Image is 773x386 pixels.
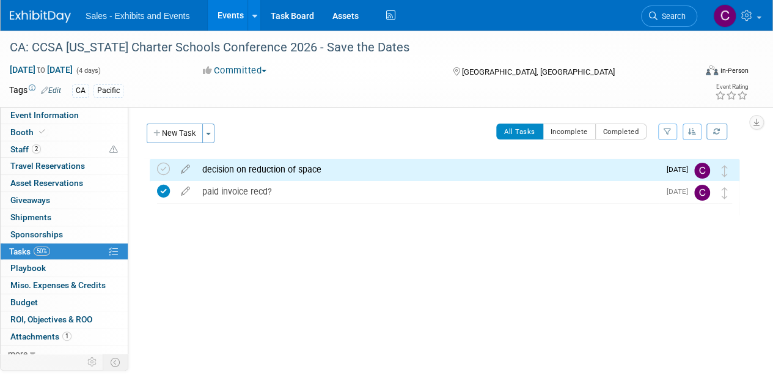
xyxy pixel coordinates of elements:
span: Search [658,12,686,21]
a: Travel Reservations [1,158,128,174]
span: Staff [10,144,41,154]
i: Move task [722,187,728,199]
td: Personalize Event Tab Strip [82,354,103,370]
span: Asset Reservations [10,178,83,188]
div: decision on reduction of space [196,159,659,180]
a: Giveaways [1,192,128,209]
img: ExhibitDay [10,10,71,23]
a: Playbook [1,260,128,277]
span: Misc. Expenses & Credits [10,280,106,290]
span: (4 days) [75,67,101,75]
span: 2 [32,144,41,154]
a: Misc. Expenses & Credits [1,277,128,294]
button: Completed [595,124,647,139]
div: paid invoice recd? [196,181,659,202]
a: Staff2 [1,141,128,158]
td: Tags [9,84,61,98]
button: New Task [147,124,203,143]
span: [DATE] [667,165,694,174]
span: [DATE] [667,187,694,196]
a: Asset Reservations [1,175,128,191]
span: ROI, Objectives & ROO [10,314,92,324]
button: Committed [199,64,271,77]
button: All Tasks [496,124,543,139]
a: edit [175,164,196,175]
img: Christine Lurz [694,163,710,179]
img: Christine Lurz [713,4,736,28]
span: [GEOGRAPHIC_DATA], [GEOGRAPHIC_DATA] [461,67,614,76]
span: Tasks [9,247,50,256]
a: Shipments [1,209,128,226]
span: Playbook [10,263,46,273]
span: Booth [10,127,48,137]
a: more [1,346,128,362]
div: Event Rating [715,84,748,90]
a: Booth [1,124,128,141]
a: Sponsorships [1,226,128,243]
a: Refresh [706,124,727,139]
a: edit [175,186,196,197]
div: CA: CCSA [US_STATE] Charter Schools Conference 2026 - Save the Dates [5,37,686,59]
span: Sales - Exhibits and Events [86,11,189,21]
span: Sponsorships [10,229,63,239]
div: In-Person [720,66,749,75]
a: Budget [1,294,128,311]
span: Giveaways [10,195,50,205]
a: Search [641,6,697,27]
td: Toggle Event Tabs [103,354,128,370]
button: Incomplete [543,124,596,139]
span: Travel Reservations [10,161,85,171]
span: 1 [62,332,71,341]
i: Booth reservation complete [39,128,45,135]
div: CA [72,84,89,97]
span: to [35,65,47,75]
span: more [8,349,27,358]
span: Potential Scheduling Conflict -- at least one attendee is tagged in another overlapping event. [109,144,118,155]
span: [DATE] [DATE] [9,64,73,75]
span: Shipments [10,212,51,222]
a: Edit [41,86,61,95]
a: Event Information [1,107,128,124]
a: ROI, Objectives & ROO [1,311,128,328]
div: Pacific [93,84,123,97]
img: Christine Lurz [694,185,710,201]
div: Event Format [640,64,749,82]
i: Move task [722,165,728,177]
span: 50% [34,247,50,256]
img: Format-Inperson.png [706,65,718,75]
a: Attachments1 [1,328,128,345]
span: Budget [10,297,38,307]
span: Event Information [10,110,79,120]
a: Tasks50% [1,243,128,260]
span: Attachments [10,332,71,341]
